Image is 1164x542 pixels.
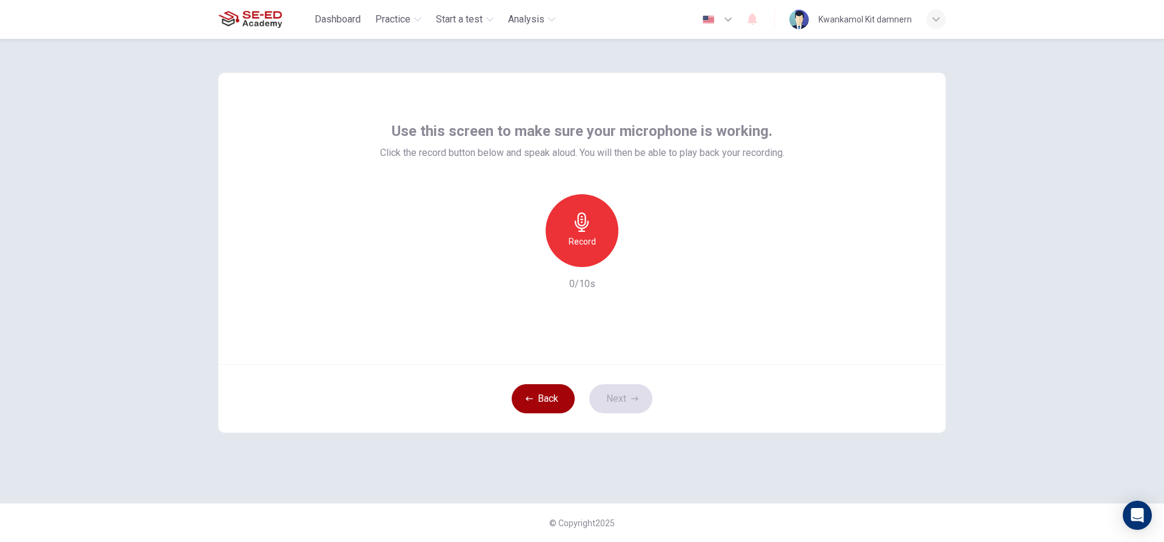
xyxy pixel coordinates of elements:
img: Profile picture [789,10,809,29]
button: Start a test [431,8,498,30]
div: Kwankamol Kit damnern [818,12,912,27]
span: Analysis [508,12,544,27]
span: Use this screen to make sure your microphone is working. [392,121,772,141]
h6: Record [569,234,596,249]
span: Click the record button below and speak aloud. You will then be able to play back your recording. [380,146,784,160]
span: © Copyright 2025 [549,518,615,528]
button: Record [546,194,618,267]
span: Dashboard [315,12,361,27]
span: Practice [375,12,410,27]
button: Practice [370,8,426,30]
a: SE-ED Academy logo [218,7,310,32]
button: Back [512,384,575,413]
span: Start a test [436,12,483,27]
div: Open Intercom Messenger [1123,501,1152,530]
button: Analysis [503,8,560,30]
img: SE-ED Academy logo [218,7,282,32]
h6: 0/10s [569,277,595,291]
button: Dashboard [310,8,366,30]
img: en [701,15,716,24]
